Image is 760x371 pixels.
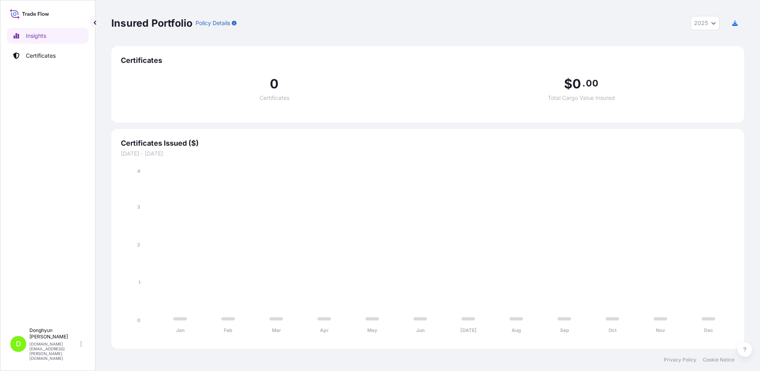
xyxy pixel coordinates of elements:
[137,317,140,323] tspan: 0
[26,32,46,40] p: Insights
[224,327,233,333] tspan: Feb
[196,19,230,27] p: Policy Details
[664,357,696,363] a: Privacy Policy
[138,279,140,285] tspan: 1
[609,327,617,333] tspan: Oct
[29,342,79,361] p: [DOMAIN_NAME][EMAIL_ADDRESS][PERSON_NAME][DOMAIN_NAME]
[121,139,735,148] span: Certificates Issued ($)
[29,327,79,340] p: Donghyun [PERSON_NAME]
[560,327,569,333] tspan: Sep
[460,327,477,333] tspan: [DATE]
[7,28,89,44] a: Insights
[121,150,735,158] span: [DATE] - [DATE]
[137,168,140,174] tspan: 4
[137,242,140,248] tspan: 2
[16,340,21,348] span: D
[272,327,281,333] tspan: Mar
[703,357,735,363] a: Cookie Notice
[260,95,289,101] span: Certificates
[111,17,192,29] p: Insured Portfolio
[548,95,615,101] span: Total Cargo Value Insured
[586,80,598,86] span: 00
[572,78,581,90] span: 0
[26,52,56,60] p: Certificates
[320,327,329,333] tspan: Apr
[656,327,665,333] tspan: Nov
[704,327,713,333] tspan: Dec
[270,78,279,90] span: 0
[582,80,585,86] span: .
[564,78,572,90] span: $
[121,56,735,65] span: Certificates
[694,19,708,27] span: 2025
[176,327,184,333] tspan: Jan
[137,204,140,210] tspan: 3
[367,327,378,333] tspan: May
[690,16,719,30] button: Year Selector
[7,48,89,64] a: Certificates
[416,327,425,333] tspan: Jun
[512,327,521,333] tspan: Aug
